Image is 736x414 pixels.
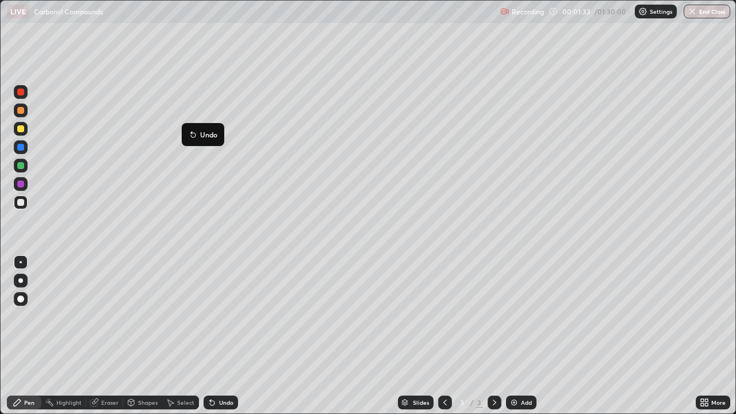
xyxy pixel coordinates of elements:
p: Settings [650,9,672,14]
img: recording.375f2c34.svg [500,7,509,16]
button: End Class [684,5,730,18]
p: Recording [512,7,544,16]
div: Slides [413,400,429,405]
button: Undo [186,128,220,141]
p: Undo [200,130,217,139]
img: end-class-cross [688,7,697,16]
div: / [470,399,474,406]
div: Select [177,400,194,405]
div: Add [521,400,532,405]
div: Undo [219,400,233,405]
img: class-settings-icons [638,7,647,16]
div: Eraser [101,400,118,405]
div: Pen [24,400,34,405]
p: LIVE [10,7,26,16]
div: Highlight [56,400,82,405]
div: 3 [476,397,483,408]
div: More [711,400,726,405]
div: Shapes [138,400,158,405]
p: Carbonyl Compounds [34,7,103,16]
img: add-slide-button [509,398,519,407]
div: 3 [457,399,468,406]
